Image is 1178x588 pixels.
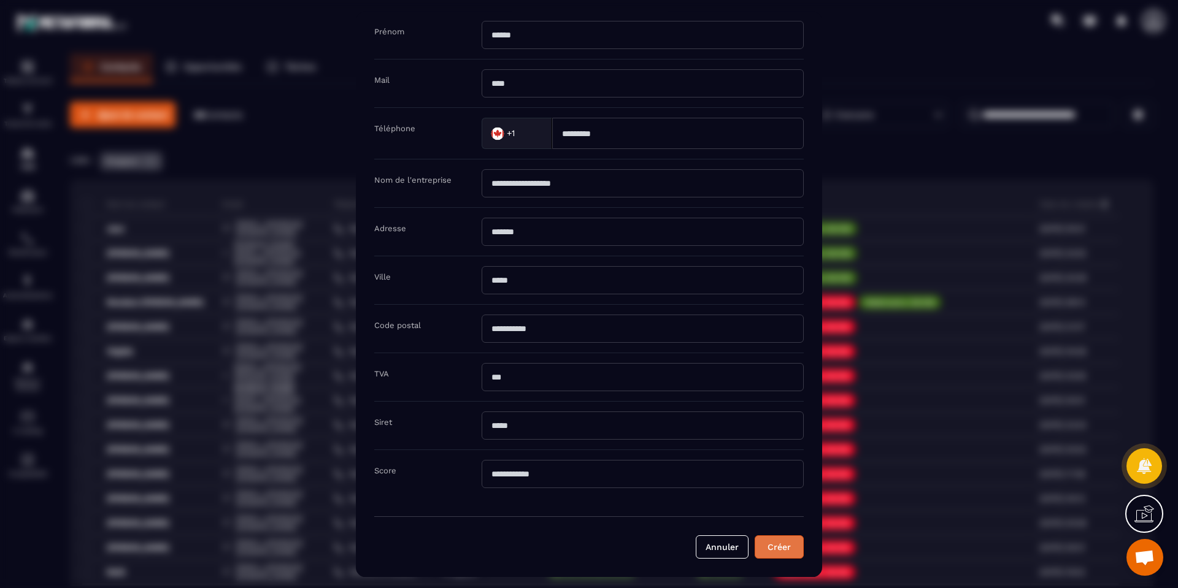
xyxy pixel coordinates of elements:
[374,466,396,475] label: Score
[374,321,421,330] label: Code postal
[374,75,390,85] label: Mail
[374,224,406,233] label: Adresse
[517,124,539,142] input: Search for option
[1126,539,1163,576] a: Open chat
[485,121,510,145] img: Country Flag
[374,418,392,427] label: Siret
[482,118,552,149] div: Search for option
[374,27,404,36] label: Prénom
[374,124,415,133] label: Téléphone
[374,272,391,281] label: Ville
[374,369,389,378] label: TVA
[696,535,749,559] button: Annuler
[507,128,515,140] span: +1
[755,535,804,559] button: Créer
[374,175,452,185] label: Nom de l'entreprise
